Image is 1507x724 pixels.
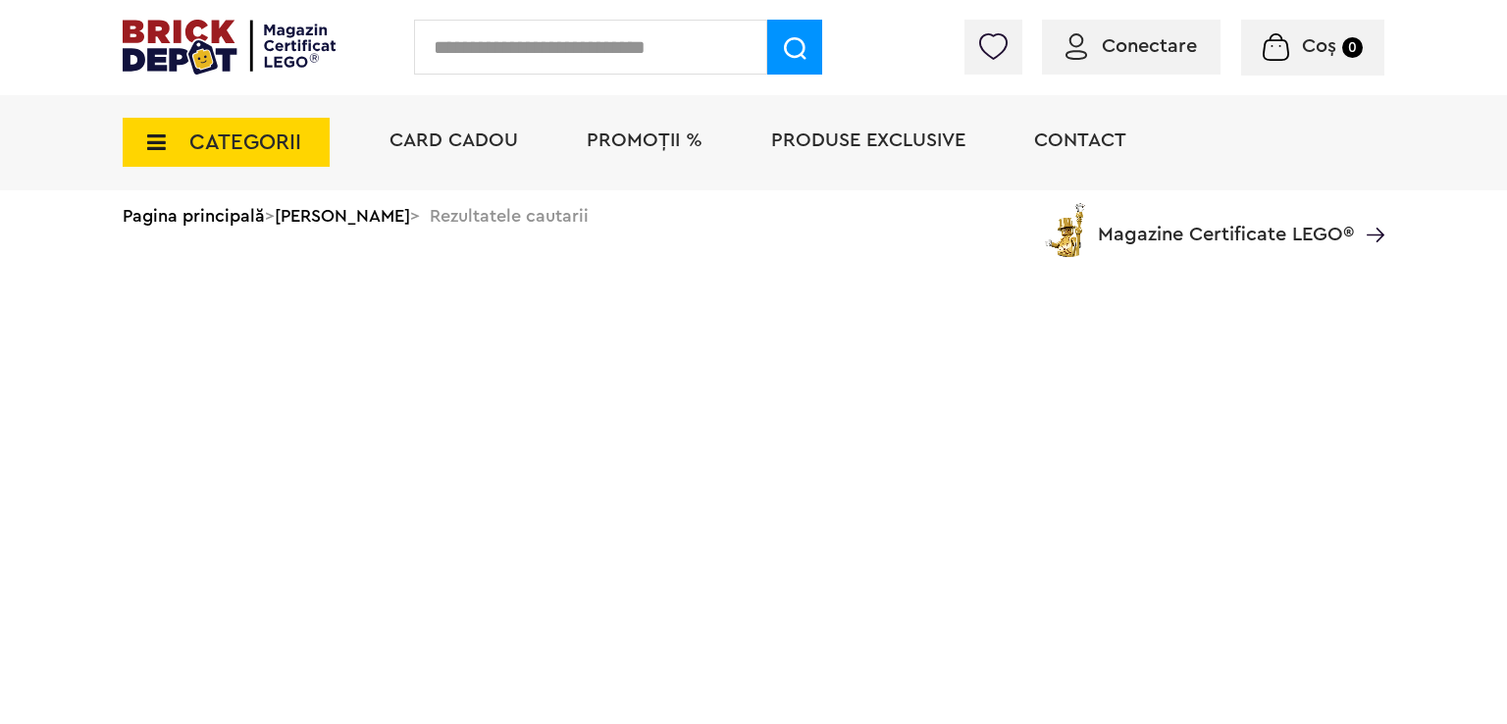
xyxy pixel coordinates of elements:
[1354,199,1384,219] a: Magazine Certificate LEGO®
[1102,36,1197,56] span: Conectare
[390,130,518,150] a: Card Cadou
[1065,36,1197,56] a: Conectare
[1342,37,1363,58] small: 0
[587,130,702,150] a: PROMOȚII %
[1302,36,1336,56] span: Coș
[1034,130,1126,150] a: Contact
[771,130,965,150] a: Produse exclusive
[189,131,301,153] span: CATEGORII
[1098,199,1354,244] span: Magazine Certificate LEGO®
